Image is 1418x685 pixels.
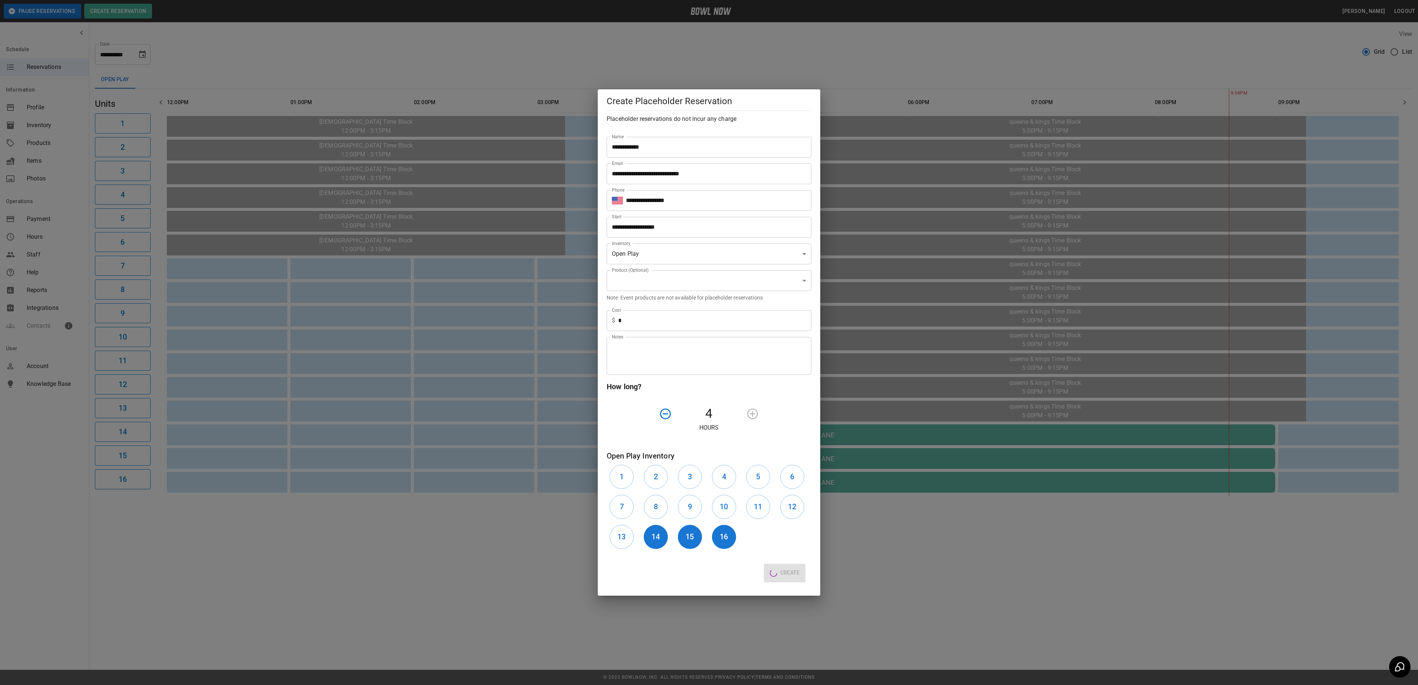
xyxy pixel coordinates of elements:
[754,501,762,513] h6: 11
[620,471,624,483] h6: 1
[612,316,615,325] p: $
[607,244,811,264] div: Open Play
[780,495,804,519] button: 12
[654,501,658,513] h6: 8
[675,406,743,421] h4: 4
[756,471,760,483] h6: 5
[607,294,811,301] p: Note: Event products are not available for placeholder reservations
[610,465,634,489] button: 1
[620,501,624,513] h6: 7
[712,525,736,549] button: 16
[612,195,623,206] button: Select country
[688,471,692,483] h6: 3
[746,495,770,519] button: 11
[722,471,726,483] h6: 4
[612,214,621,220] label: Start
[610,525,634,549] button: 13
[607,217,806,238] input: Choose date, selected date is Sep 17, 2025
[612,187,624,193] label: Phone
[746,465,770,489] button: 5
[720,501,728,513] h6: 10
[712,465,736,489] button: 4
[644,495,668,519] button: 8
[678,495,702,519] button: 9
[607,114,811,124] h6: Placeholder reservations do not incur any charge
[644,465,668,489] button: 2
[678,525,702,549] button: 15
[788,501,796,513] h6: 12
[610,495,634,519] button: 7
[686,531,694,543] h6: 15
[607,450,811,462] h6: Open Play Inventory
[780,465,804,489] button: 6
[654,471,658,483] h6: 2
[607,381,811,393] h6: How long?
[790,471,794,483] h6: 6
[607,95,811,107] h5: Create Placeholder Reservation
[644,525,668,549] button: 14
[688,501,692,513] h6: 9
[607,423,811,432] p: Hours
[607,270,811,291] div: ​
[720,531,728,543] h6: 16
[678,465,702,489] button: 3
[652,531,660,543] h6: 14
[617,531,626,543] h6: 13
[712,495,736,519] button: 10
